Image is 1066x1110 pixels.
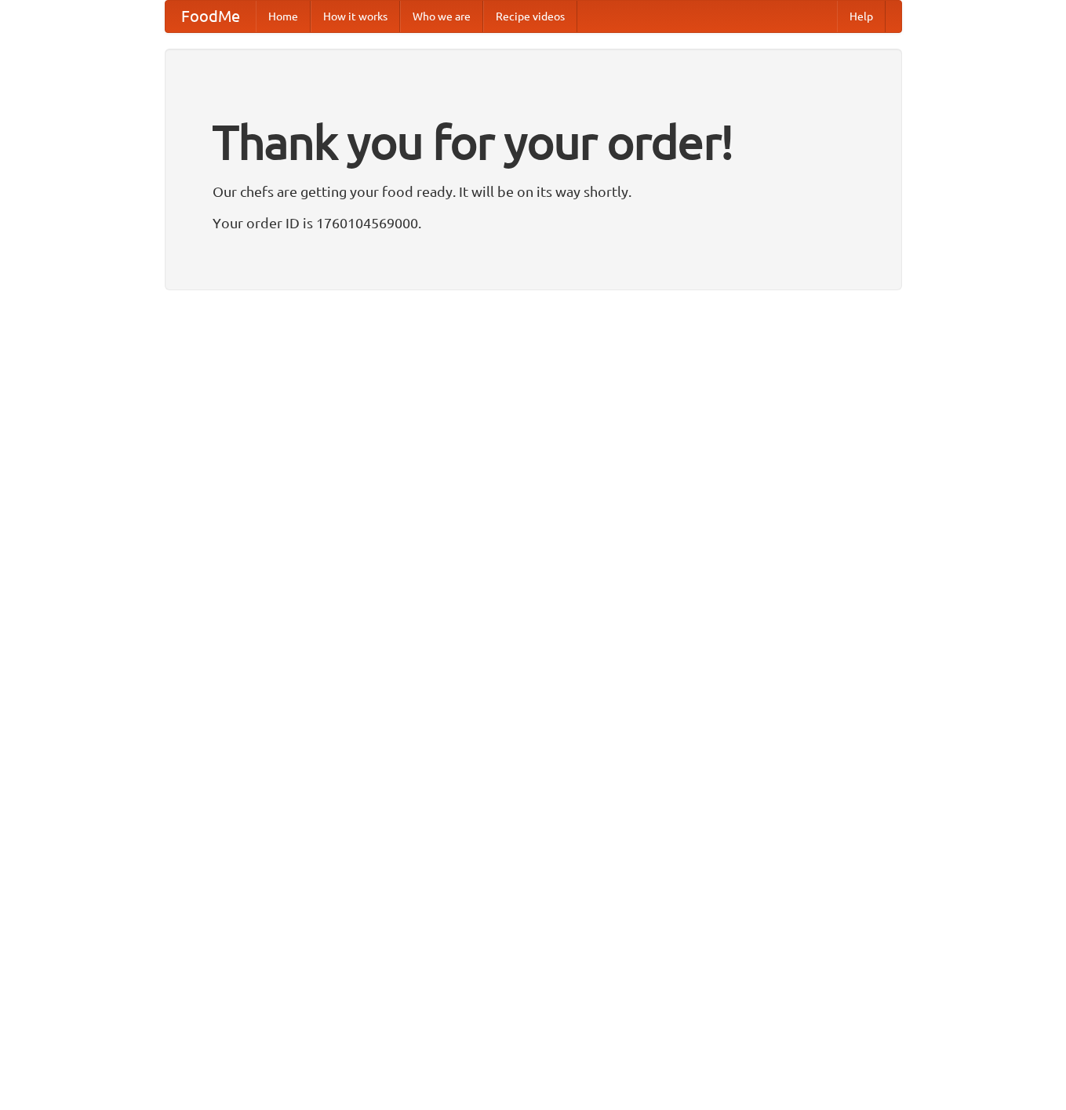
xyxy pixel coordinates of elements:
a: FoodMe [166,1,256,32]
a: Recipe videos [483,1,577,32]
a: How it works [311,1,400,32]
p: Our chefs are getting your food ready. It will be on its way shortly. [213,180,854,203]
a: Home [256,1,311,32]
h1: Thank you for your order! [213,104,854,180]
a: Who we are [400,1,483,32]
p: Your order ID is 1760104569000. [213,211,854,235]
a: Help [837,1,886,32]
